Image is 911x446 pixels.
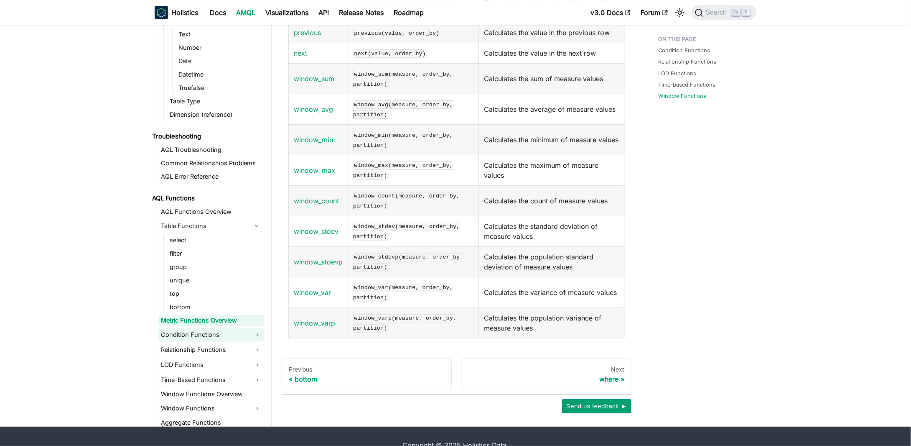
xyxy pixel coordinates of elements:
td: Calculates the population variance of measure values [479,308,625,338]
a: Dimension (reference) [167,109,264,120]
a: LOD Functions [658,69,696,77]
a: Docs [205,6,231,19]
button: Search (Ctrl+K) [692,5,756,20]
code: window_max(measure, order_by, partition) [353,161,453,180]
div: where [469,375,625,383]
a: Table Type [167,95,264,107]
a: LOD Functions [158,358,264,372]
a: previous [294,28,321,37]
code: window_sum(measure, order_by, partition) [353,70,453,88]
code: window_min(measure, order_by, partition) [353,131,453,149]
code: window_var(measure, order_by, partition) [353,284,453,302]
a: Metric Functions Overview [158,315,264,326]
a: unique [167,274,264,286]
a: Condition Functions [158,328,264,341]
a: v3.0 Docs [585,6,636,19]
div: Next [469,366,625,373]
a: group [167,261,264,273]
a: Window Functions Overview [158,388,264,400]
a: Time-Based Functions [158,373,264,387]
a: Date [176,55,264,67]
nav: Docs sidebar [146,6,272,427]
a: Text [176,28,264,40]
code: window_stdevp(measure, order_by, partition) [353,253,463,272]
a: filter [167,248,264,259]
a: AQL Functions Overview [158,206,264,218]
code: window_stdev(measure, order_by, partition) [353,223,460,241]
a: Truefalse [176,82,264,94]
a: top [167,288,264,300]
a: HolisticsHolistics [155,6,198,19]
div: Previous [289,366,445,373]
a: window_avg [294,105,333,113]
a: Nextwhere [462,359,632,390]
a: bottom [167,301,264,313]
a: Table Functions [158,219,249,233]
a: next [294,49,307,57]
a: window_stdevp [294,258,343,266]
a: window_max [294,166,335,174]
a: Number [176,42,264,54]
div: bottom [289,375,445,383]
a: Release Notes [334,6,389,19]
a: select [167,234,264,246]
td: Calculates the count of measure values [479,186,625,216]
a: Previousbottom [282,359,452,390]
kbd: K [742,8,751,16]
nav: Docs pages [282,359,631,390]
code: window_count(measure, order_by, partition) [353,192,460,210]
a: window_count [294,197,339,205]
a: Forum [636,6,673,19]
a: Common Relationships Problems [158,157,264,169]
td: Calculates the standard deviation of measure values [479,216,625,247]
a: Time-based Functions [658,81,715,89]
a: API [313,6,334,19]
a: window_min [294,136,333,144]
code: window_varp(measure, order_by, partition) [353,314,456,333]
button: Collapse sidebar category 'Table Functions' [249,219,264,233]
b: Holistics [171,8,198,18]
a: Window Functions [158,402,264,415]
a: Relationship Functions [158,343,264,356]
code: window_avg(measure, order_by, partition) [353,100,453,119]
td: Calculates the value in the previous row [479,23,625,43]
a: Roadmap [389,6,429,19]
a: Window Functions [658,92,706,100]
td: Calculates the value in the next row [479,43,625,64]
a: Visualizations [260,6,313,19]
td: Calculates the average of measure values [479,94,625,125]
td: Calculates the sum of measure values [479,64,625,94]
a: Datetime [176,69,264,80]
code: previous(value, order_by) [353,29,440,37]
a: Aggregate Functions (Aggregators) [158,417,264,435]
a: Troubleshooting [150,131,264,142]
span: Send us feedback ► [566,401,627,412]
button: Send us feedback ► [562,399,631,413]
a: AMQL [231,6,260,19]
a: Relationship Functions [658,58,716,66]
span: Search [703,9,732,16]
td: Calculates the minimum of measure values [479,125,625,155]
td: Calculates the maximum of measure values [479,155,625,186]
a: Condition Functions [658,46,710,54]
a: AQL Error Reference [158,171,264,182]
td: Calculates the variance of measure values [479,277,625,308]
a: window_stdev [294,227,338,236]
button: Switch between dark and light mode (currently light mode) [673,6,687,19]
td: Calculates the population standard deviation of measure values [479,247,625,277]
code: next(value, order_by) [353,49,427,58]
img: Holistics [155,6,168,19]
a: AQL Troubleshooting [158,144,264,156]
a: window_sum [294,74,334,83]
a: window_varp [294,319,335,327]
a: AQL Functions [150,192,264,204]
a: window_var [294,288,331,297]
